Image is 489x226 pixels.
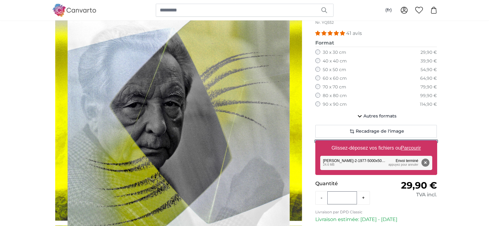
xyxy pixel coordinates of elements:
[323,58,347,64] label: 40 x 40 cm
[356,128,404,134] span: Recadrage de l'image
[315,30,346,36] span: 4.98 stars
[52,4,97,16] img: Canvarto
[323,101,347,108] label: 90 x 90 cm
[315,216,437,223] p: Livraison estimée: [DATE] - [DATE]
[421,84,437,90] div: 79,90 €
[380,5,397,16] button: (fr)
[421,67,437,73] div: 54,90 €
[363,113,396,119] span: Autres formats
[421,58,437,64] div: 39,90 €
[346,30,362,36] span: 41 avis
[421,49,437,56] div: 29,90 €
[357,192,370,204] button: +
[401,145,421,151] u: Parcourir
[315,110,437,122] button: Autres formats
[323,75,347,82] label: 60 x 60 cm
[420,93,437,99] div: 99,90 €
[315,210,437,215] p: Livraison par DPD Classic
[315,20,334,25] span: Nr. YQ552
[329,142,423,154] label: Glissez-déposez vos fichiers ou
[315,125,437,138] button: Recadrage de l'image
[323,67,346,73] label: 50 x 50 cm
[420,75,437,82] div: 64,90 €
[315,39,437,47] legend: Format
[376,191,437,198] div: TVA incl.
[323,84,346,90] label: 70 x 70 cm
[323,49,346,56] label: 30 x 30 cm
[420,101,437,108] div: 114,90 €
[323,93,347,99] label: 80 x 80 cm
[315,180,376,187] p: Quantité
[316,192,327,204] button: -
[401,180,437,191] span: 29,90 €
